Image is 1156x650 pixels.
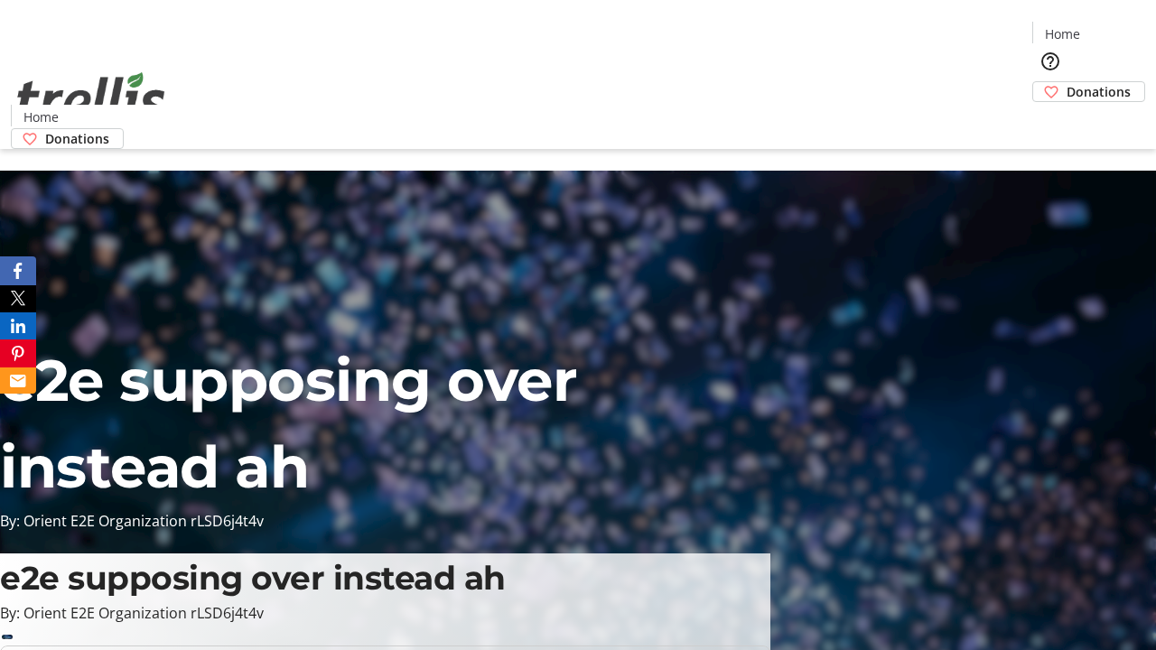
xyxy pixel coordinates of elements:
a: Donations [11,128,124,149]
span: Donations [45,129,109,148]
a: Home [12,107,70,126]
a: Donations [1032,81,1145,102]
img: Orient E2E Organization rLSD6j4t4v's Logo [11,52,172,143]
button: Help [1032,43,1068,79]
span: Donations [1067,82,1131,101]
span: Home [1045,24,1080,43]
button: Cart [1032,102,1068,138]
a: Home [1033,24,1091,43]
span: Home [23,107,59,126]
